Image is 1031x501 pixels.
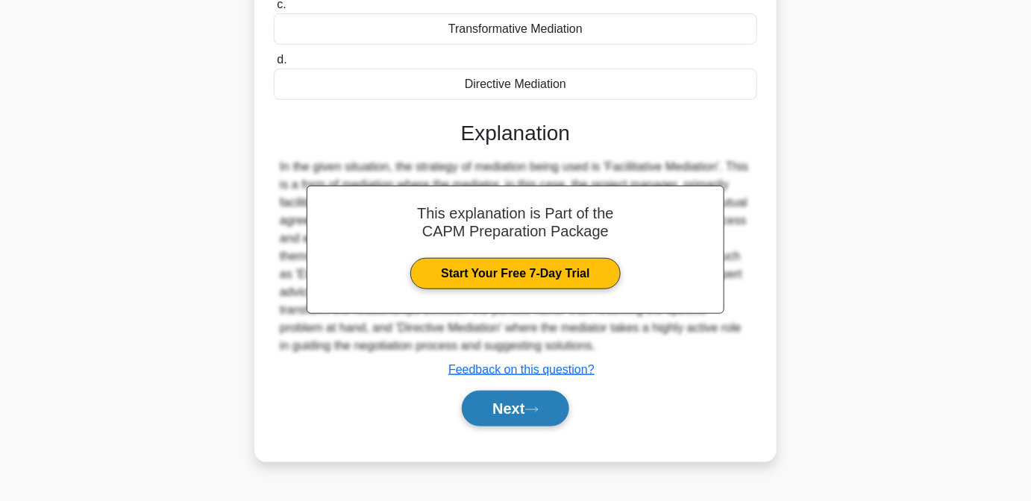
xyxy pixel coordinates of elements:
h3: Explanation [283,121,748,146]
div: Transformative Mediation [274,13,757,45]
div: In the given situation, the strategy of mediation being used is 'Facilitative Mediation'. This is... [280,158,751,355]
button: Next [462,391,568,426]
div: Directive Mediation [274,69,757,100]
span: d. [277,53,286,66]
a: Start Your Free 7-Day Trial [410,258,620,289]
a: Feedback on this question? [448,363,595,376]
